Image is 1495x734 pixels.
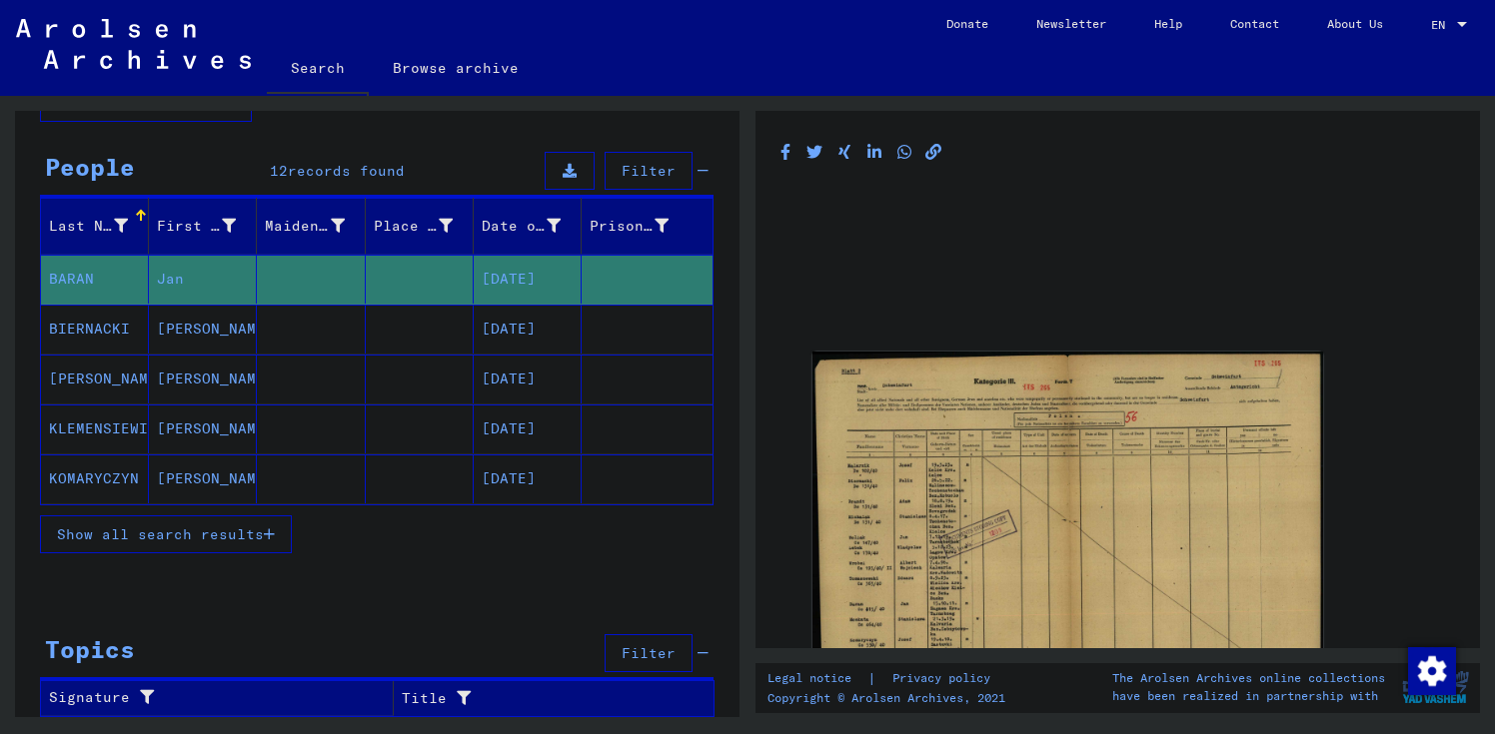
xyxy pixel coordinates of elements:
[864,140,885,165] button: Share on LinkedIn
[265,210,369,242] div: Maiden Name
[1408,647,1456,695] img: Change consent
[590,210,694,242] div: Prisoner #
[1398,662,1473,712] img: yv_logo.png
[582,198,713,254] mat-header-cell: Prisoner #
[41,454,149,503] mat-cell: KOMARYCZYN
[622,644,676,662] span: Filter
[149,404,257,453] mat-cell: [PERSON_NAME]
[157,210,261,242] div: First Name
[894,140,915,165] button: Share on WhatsApp
[482,216,561,237] div: Date of Birth
[767,668,1014,689] div: |
[149,454,257,503] mat-cell: [PERSON_NAME]
[49,210,153,242] div: Last Name
[49,216,128,237] div: Last Name
[49,682,398,714] div: Signature
[834,140,855,165] button: Share on Xing
[374,210,478,242] div: Place of Birth
[157,216,236,237] div: First Name
[149,255,257,304] mat-cell: Jan
[474,355,582,403] mat-cell: [DATE]
[812,352,1323,716] img: 001.jpg
[474,198,582,254] mat-header-cell: Date of Birth
[474,404,582,453] mat-cell: [DATE]
[45,631,135,667] div: Topics
[369,44,543,92] a: Browse archive
[149,198,257,254] mat-header-cell: First Name
[41,255,149,304] mat-cell: BARAN
[41,404,149,453] mat-cell: KLEMENSIEWIEZ
[267,44,369,96] a: Search
[41,305,149,354] mat-cell: BIERNACKI
[288,162,405,180] span: records found
[265,216,344,237] div: Maiden Name
[622,162,676,180] span: Filter
[876,668,1014,689] a: Privacy policy
[482,210,586,242] div: Date of Birth
[57,525,264,543] span: Show all search results
[257,198,365,254] mat-header-cell: Maiden Name
[775,140,796,165] button: Share on Facebook
[474,255,582,304] mat-cell: [DATE]
[49,687,378,708] div: Signature
[16,19,251,69] img: Arolsen_neg.svg
[41,198,149,254] mat-header-cell: Last Name
[767,668,867,689] a: Legal notice
[923,140,944,165] button: Copy link
[402,682,695,714] div: Title
[1431,18,1453,32] span: EN
[366,198,474,254] mat-header-cell: Place of Birth
[1112,687,1385,705] p: have been realized in partnership with
[767,689,1014,707] p: Copyright © Arolsen Archives, 2021
[605,634,693,672] button: Filter
[41,355,149,403] mat-cell: [PERSON_NAME]
[45,149,135,185] div: People
[474,305,582,354] mat-cell: [DATE]
[149,355,257,403] mat-cell: [PERSON_NAME]
[402,688,675,709] div: Title
[804,140,825,165] button: Share on Twitter
[374,216,453,237] div: Place of Birth
[590,216,669,237] div: Prisoner #
[149,305,257,354] mat-cell: [PERSON_NAME]
[1112,669,1385,687] p: The Arolsen Archives online collections
[605,152,693,190] button: Filter
[40,515,292,553] button: Show all search results
[270,162,288,180] span: 12
[474,454,582,503] mat-cell: [DATE]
